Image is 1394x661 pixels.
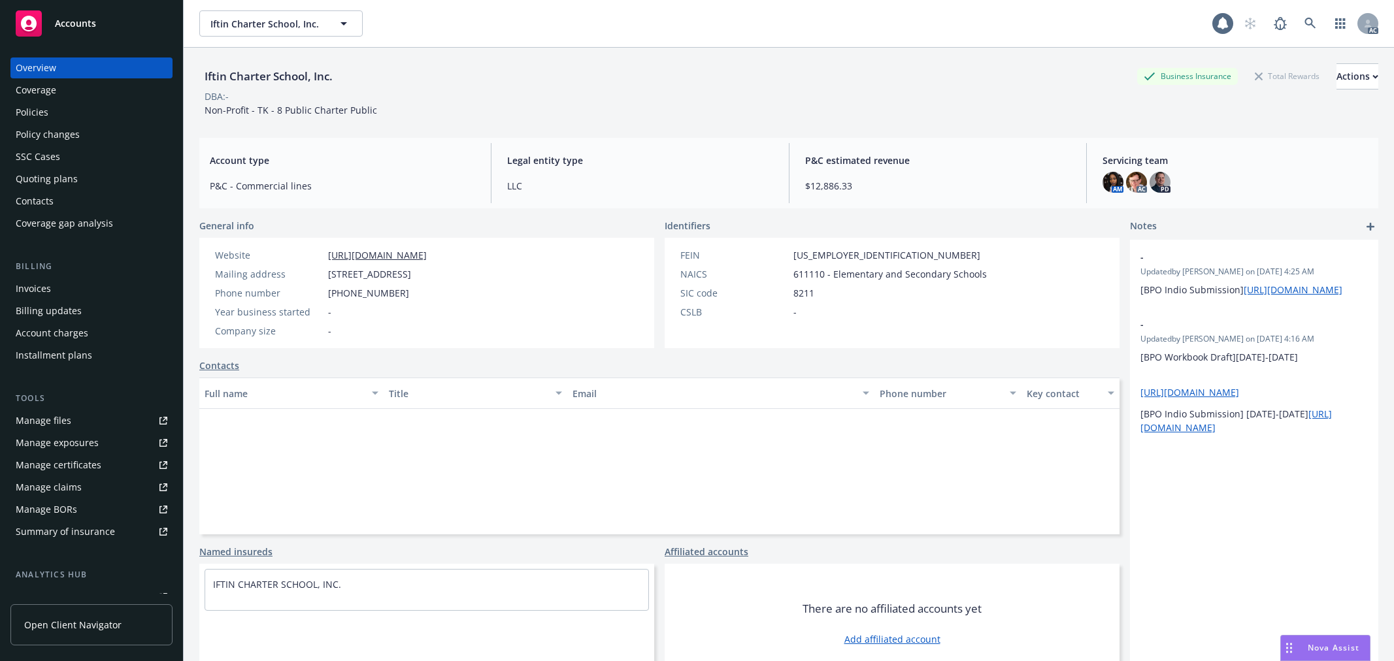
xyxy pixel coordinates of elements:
a: IFTIN CHARTER SCHOOL, INC. [213,578,341,590]
a: Manage claims [10,477,173,498]
a: [URL][DOMAIN_NAME] [1140,386,1239,398]
button: Key contact [1021,378,1120,409]
div: Installment plans [16,345,92,366]
a: Policy changes [10,124,173,145]
div: FEIN [680,248,788,262]
a: Search [1297,10,1323,37]
div: Business Insurance [1137,68,1238,84]
div: Manage exposures [16,432,99,453]
span: P&C - Commercial lines [210,179,475,193]
div: Coverage [16,80,56,101]
div: Iftin Charter School, Inc. [199,68,338,85]
span: - [1140,317,1334,331]
span: Servicing team [1103,153,1368,167]
div: Invoices [16,278,51,299]
div: Overview [16,57,56,78]
span: LLC [507,179,772,193]
img: photo [1150,172,1170,193]
div: CSLB [680,305,788,319]
div: Manage certificates [16,455,101,476]
span: 611110 - Elementary and Secondary Schools [793,267,987,281]
a: SSC Cases [10,146,173,167]
span: [PHONE_NUMBER] [328,286,409,300]
span: [STREET_ADDRESS] [328,267,411,281]
div: Policies [16,102,48,123]
span: Updated by [PERSON_NAME] on [DATE] 4:25 AM [1140,266,1368,278]
div: DBA: - [205,89,229,103]
button: Iftin Charter School, Inc. [199,10,363,37]
div: NAICS [680,267,788,281]
span: - [328,305,331,319]
img: photo [1103,172,1123,193]
span: Legal entity type [507,153,772,167]
a: add [1363,219,1378,234]
a: Start snowing [1237,10,1263,37]
div: Quoting plans [16,169,78,189]
span: Non-Profit - TK - 8 Public Charter Public [205,104,377,116]
div: Title [389,387,548,400]
button: Title [384,378,568,409]
a: Manage exposures [10,432,173,453]
div: Website [215,248,323,262]
p: [BPO Workbook Draft][DATE]-[DATE] [1140,350,1368,364]
div: Policy changes [16,124,80,145]
div: Loss summary generator [16,587,124,607]
a: Billing updates [10,300,173,321]
a: Loss summary generator [10,587,173,607]
a: Report a Bug [1267,10,1293,37]
span: Nova Assist [1308,642,1359,653]
div: Manage claims [16,477,82,498]
span: There are no affiliated accounts yet [803,601,982,617]
a: Quoting plans [10,169,173,189]
div: Phone number [215,286,323,300]
span: Account type [210,153,475,167]
img: photo [1126,172,1147,193]
a: Installment plans [10,345,173,366]
div: Manage BORs [16,499,77,520]
div: -Updatedby [PERSON_NAME] on [DATE] 4:25 AM[BPO Indio Submission][URL][DOMAIN_NAME] [1130,240,1378,307]
a: Summary of insurance [10,521,173,542]
div: Email [573,387,854,400]
a: Add affiliated account [844,632,940,646]
span: $12,886.33 [805,179,1070,193]
div: Billing updates [16,300,82,321]
div: Total Rewards [1248,68,1326,84]
div: Key contact [1027,387,1100,400]
div: Billing [10,260,173,273]
button: Email [567,378,874,409]
a: Switch app [1327,10,1353,37]
div: -Updatedby [PERSON_NAME] on [DATE] 4:16 AM[BPO Workbook Draft][DATE]-[DATE] [URL][DOMAIN_NAME][BP... [1130,307,1378,445]
a: Coverage [10,80,173,101]
a: Named insureds [199,545,273,558]
div: Analytics hub [10,568,173,581]
div: Year business started [215,305,323,319]
div: Drag to move [1281,636,1297,660]
a: Contacts [10,191,173,212]
a: [URL][DOMAIN_NAME] [1244,283,1342,296]
span: Updated by [PERSON_NAME] on [DATE] 4:16 AM [1140,333,1368,345]
div: Account charges [16,323,88,344]
a: Policies [10,102,173,123]
a: Accounts [10,5,173,42]
div: Mailing address [215,267,323,281]
div: Phone number [880,387,1002,400]
a: Overview [10,57,173,78]
div: SIC code [680,286,788,300]
button: Phone number [874,378,1021,409]
div: Tools [10,392,173,405]
div: Coverage gap analysis [16,213,113,234]
p: [BPO Indio Submission] [1140,283,1368,297]
span: General info [199,219,254,233]
button: Nova Assist [1280,635,1370,661]
div: Company size [215,324,323,338]
span: Identifiers [665,219,710,233]
div: Summary of insurance [16,521,115,542]
span: Notes [1130,219,1157,234]
div: Actions [1336,64,1378,89]
button: Full name [199,378,384,409]
p: [BPO Indio Submission] [DATE]-[DATE] [1140,407,1368,434]
a: Coverage gap analysis [10,213,173,234]
div: Contacts [16,191,54,212]
a: Contacts [199,359,239,372]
